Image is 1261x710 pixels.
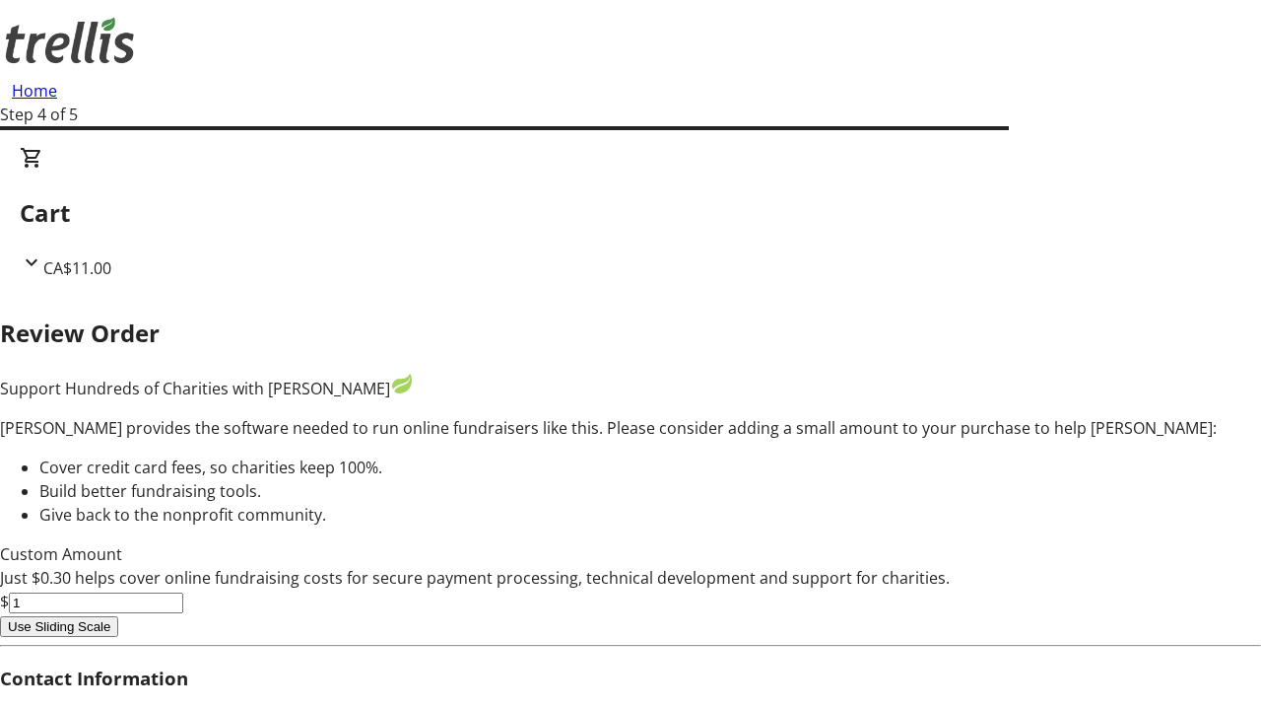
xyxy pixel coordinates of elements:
h2: Cart [20,195,1241,231]
li: Cover credit card fees, so charities keep 100%. [39,456,1261,479]
span: CA$11.00 [43,257,111,279]
div: CartCA$11.00 [20,146,1241,280]
li: Give back to the nonprofit community. [39,503,1261,527]
li: Build better fundraising tools. [39,479,1261,503]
